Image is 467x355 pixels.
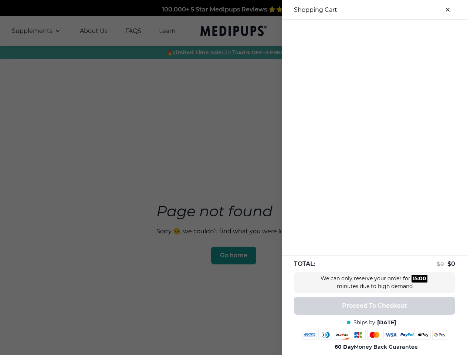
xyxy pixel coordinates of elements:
img: amex [302,330,317,340]
img: discover [335,330,349,340]
img: paypal [400,330,414,340]
div: 15 [413,275,417,283]
div: : [412,275,427,283]
span: $ 0 [447,260,455,267]
span: TOTAL: [294,260,315,268]
img: diners-club [318,330,333,340]
img: jcb [351,330,366,340]
h3: Shopping Cart [294,6,337,13]
button: close-cart [440,2,455,17]
img: mastercard [367,330,382,340]
span: $ 0 [437,261,444,267]
strong: 60 Day [335,344,354,350]
img: google [432,330,447,340]
span: [DATE] [377,319,396,326]
div: 00 [419,275,426,283]
img: apple [416,330,431,340]
img: visa [383,330,398,340]
div: We can only reserve your order for minutes due to high demand [319,275,430,290]
span: Money Back Guarantee [335,344,418,351]
span: Ships by [353,319,375,326]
